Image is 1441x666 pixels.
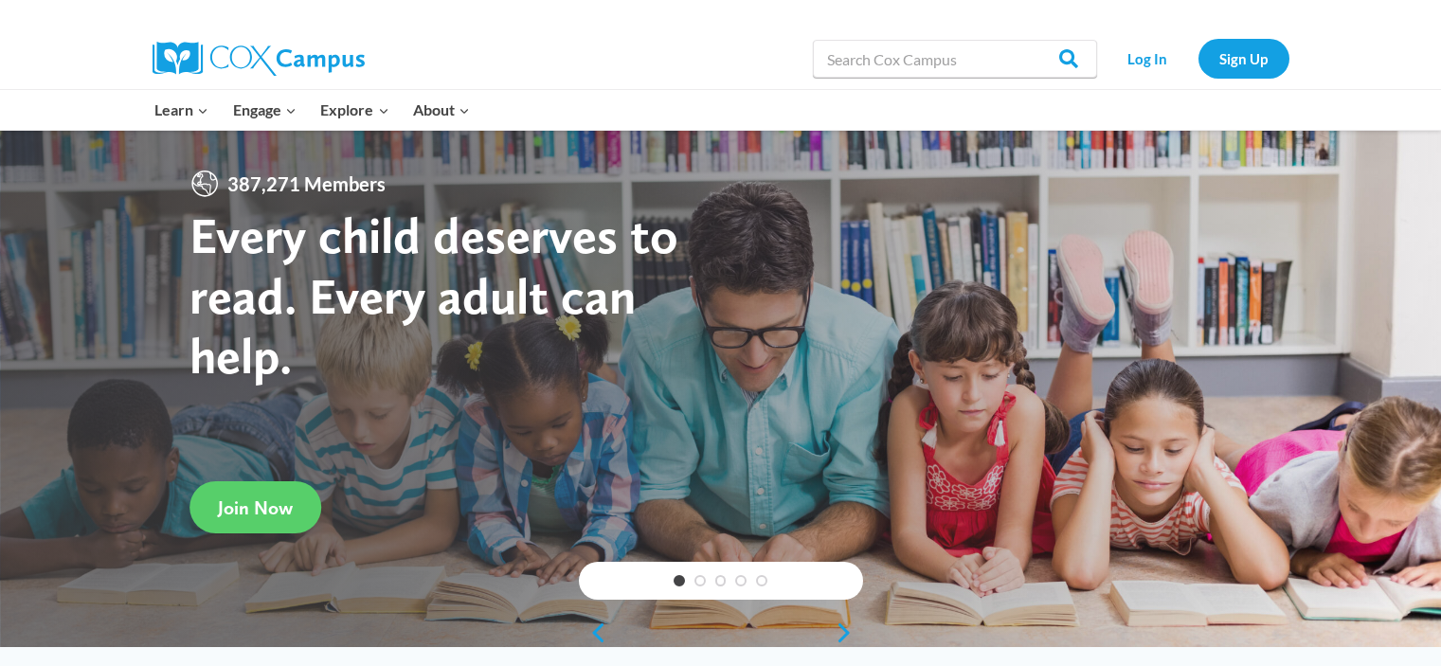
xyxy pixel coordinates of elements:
a: previous [579,621,607,644]
span: Learn [154,98,208,122]
a: Sign Up [1198,39,1289,78]
a: 2 [694,575,706,586]
img: Cox Campus [153,42,365,76]
input: Search Cox Campus [813,40,1097,78]
span: Join Now [218,496,293,519]
nav: Primary Navigation [143,90,482,130]
span: Explore [320,98,388,122]
span: About [413,98,470,122]
a: 3 [715,575,727,586]
strong: Every child deserves to read. Every adult can help. [189,205,678,386]
span: 387,271 Members [220,169,393,199]
a: next [835,621,863,644]
nav: Secondary Navigation [1107,39,1289,78]
span: Engage [233,98,297,122]
a: 4 [735,575,747,586]
a: Log In [1107,39,1189,78]
div: content slider buttons [579,614,863,652]
a: 5 [756,575,767,586]
a: Join Now [189,481,321,533]
a: 1 [674,575,685,586]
